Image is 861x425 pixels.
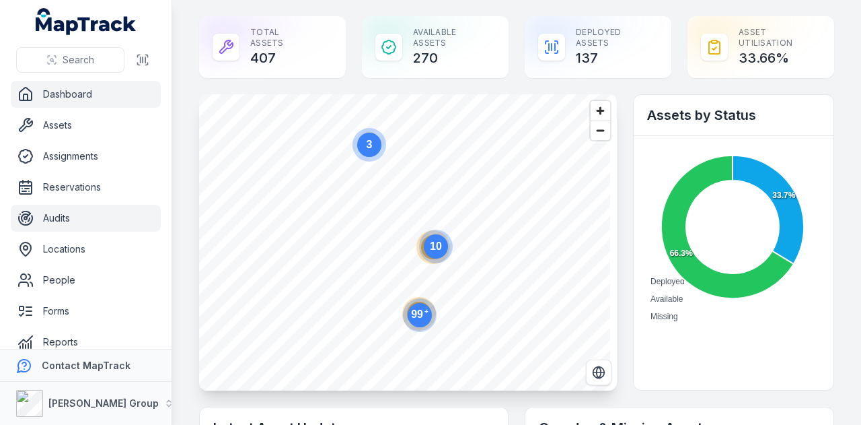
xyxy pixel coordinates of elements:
strong: [PERSON_NAME] Group [48,397,159,409]
button: Zoom out [591,121,610,140]
a: Locations [11,236,161,263]
a: Audits [11,205,161,232]
span: Deployed [650,277,685,286]
canvas: Map [199,94,610,391]
a: Reports [11,329,161,356]
a: Reservations [11,174,161,201]
strong: Contact MapTrack [42,360,130,371]
a: Forms [11,298,161,325]
a: MapTrack [36,8,137,35]
text: 99 [411,308,428,320]
a: Assignments [11,143,161,170]
button: Switch to Satellite View [586,360,611,385]
a: People [11,267,161,294]
span: Missing [650,312,678,321]
a: Dashboard [11,81,161,108]
text: 3 [367,139,373,150]
button: Search [16,47,124,73]
text: 10 [430,240,442,252]
tspan: + [424,308,428,315]
span: Search [63,53,94,67]
span: Available [650,294,683,304]
a: Assets [11,112,161,139]
button: Zoom in [591,101,610,121]
h2: Assets by Status [647,106,820,125]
